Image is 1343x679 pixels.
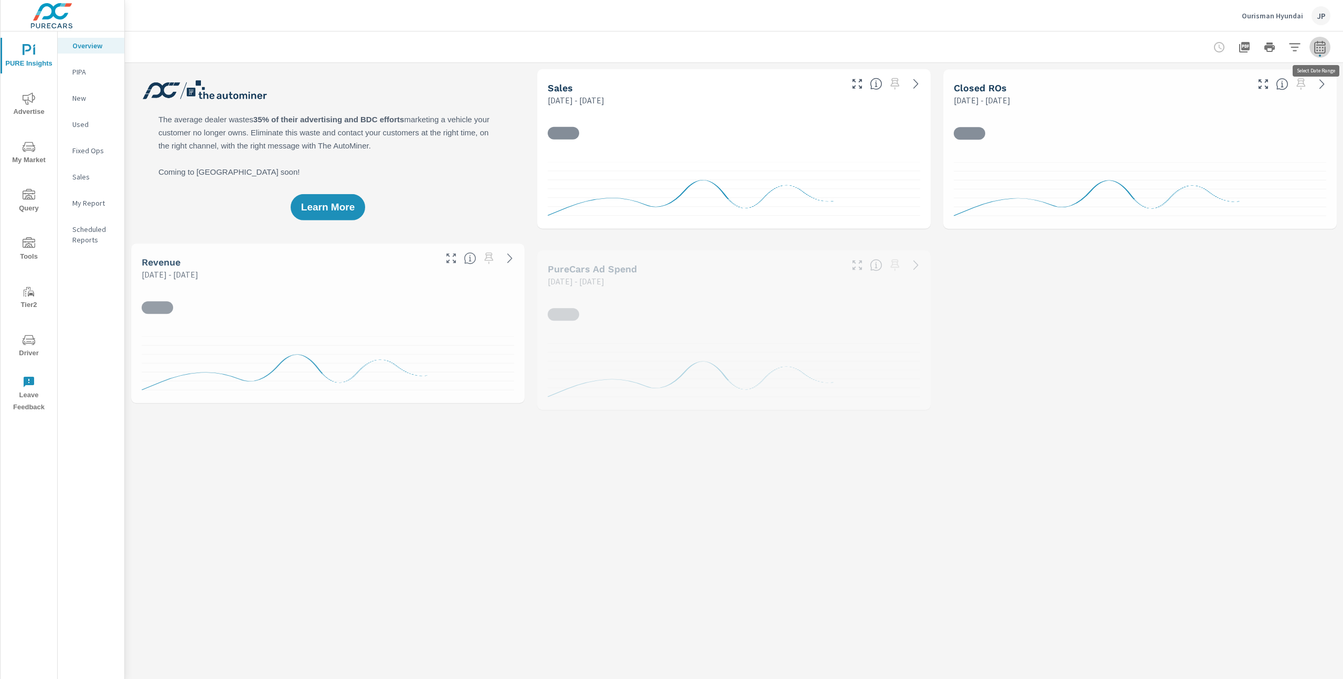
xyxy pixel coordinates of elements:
[72,67,116,77] p: PIPA
[72,172,116,182] p: Sales
[4,189,54,215] span: Query
[502,250,518,267] a: See more details in report
[4,141,54,166] span: My Market
[887,257,903,273] span: Select a preset date range to save this widget
[548,263,637,274] h5: PureCars Ad Spend
[908,257,924,273] a: See more details in report
[4,92,54,118] span: Advertise
[4,285,54,311] span: Tier2
[58,221,124,248] div: Scheduled Reports
[887,76,903,92] span: Select a preset date range to save this widget
[464,252,476,264] span: Total sales revenue over the selected date range. [Source: This data is sourced from the dealer’s...
[58,64,124,80] div: PIPA
[4,334,54,359] span: Driver
[548,82,573,93] h5: Sales
[1259,37,1280,58] button: Print Report
[4,44,54,70] span: PURE Insights
[954,94,1010,107] p: [DATE] - [DATE]
[72,93,116,103] p: New
[1234,37,1255,58] button: "Export Report to PDF"
[870,78,882,90] span: Number of vehicles sold by the dealership over the selected date range. [Source: This data is sou...
[1242,11,1303,20] p: Ourisman Hyundai
[58,38,124,54] div: Overview
[954,82,1007,93] h5: Closed ROs
[72,224,116,245] p: Scheduled Reports
[548,275,604,288] p: [DATE] - [DATE]
[849,76,866,92] button: Make Fullscreen
[908,76,924,92] a: See more details in report
[58,90,124,106] div: New
[849,257,866,273] button: Make Fullscreen
[142,268,198,281] p: [DATE] - [DATE]
[481,250,497,267] span: Select a preset date range to save this widget
[4,376,54,413] span: Leave Feedback
[72,119,116,130] p: Used
[72,198,116,208] p: My Report
[4,237,54,263] span: Tools
[1312,6,1330,25] div: JP
[1,31,57,418] div: nav menu
[1255,76,1272,92] button: Make Fullscreen
[58,195,124,211] div: My Report
[1293,76,1309,92] span: Select a preset date range to save this widget
[1276,78,1288,90] span: Number of Repair Orders Closed by the selected dealership group over the selected time range. [So...
[1284,37,1305,58] button: Apply Filters
[291,194,365,220] button: Learn More
[548,94,604,107] p: [DATE] - [DATE]
[72,145,116,156] p: Fixed Ops
[58,143,124,158] div: Fixed Ops
[58,169,124,185] div: Sales
[870,259,882,271] span: Total cost of media for all PureCars channels for the selected dealership group over the selected...
[58,116,124,132] div: Used
[301,203,355,212] span: Learn More
[72,40,116,51] p: Overview
[142,257,180,268] h5: Revenue
[443,250,460,267] button: Make Fullscreen
[1314,76,1330,92] a: See more details in report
